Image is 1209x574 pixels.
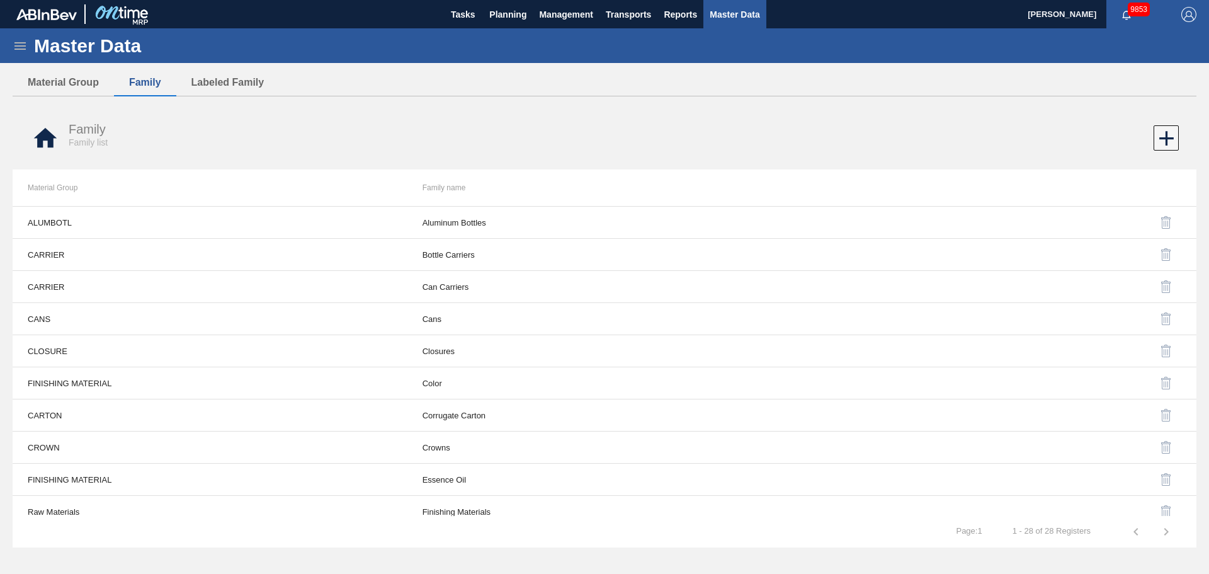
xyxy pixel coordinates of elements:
[817,368,1181,398] div: Delete Family
[1159,376,1174,391] img: delete-icon
[941,516,997,536] td: Page : 1
[1159,247,1174,262] img: delete-icon
[817,497,1181,527] div: Delete Family
[407,432,802,464] td: Crowns
[1151,304,1181,334] button: delete-icon
[13,239,407,271] td: CARRIER
[1159,504,1174,519] img: delete-icon
[539,7,593,22] span: Management
[407,169,802,206] th: Family name
[13,367,407,399] td: FINISHING MATERIAL
[1152,125,1178,151] div: New Family
[407,303,802,335] td: Cans
[69,137,108,147] span: Family list
[817,336,1181,366] div: Delete Family
[1151,400,1181,430] button: delete-icon
[407,207,802,239] td: Aluminum Bottles
[13,169,407,206] th: Material Group
[1151,432,1181,462] button: delete-icon
[407,239,802,271] td: Bottle Carriers
[13,399,407,432] td: CARTON
[407,399,802,432] td: Corrugate Carton
[1151,464,1181,495] button: delete-icon
[407,367,802,399] td: Color
[13,464,407,496] td: FINISHING MATERIAL
[817,400,1181,430] div: Delete Family
[407,271,802,303] td: Can Carriers
[13,496,407,528] td: Raw Materials
[817,239,1181,270] div: Delete Family
[1128,3,1150,16] span: 9853
[13,432,407,464] td: CROWN
[817,304,1181,334] div: Delete Family
[13,335,407,367] td: CLOSURE
[1159,311,1174,326] img: delete-icon
[69,122,106,136] span: Family
[13,271,407,303] td: CARRIER
[710,7,759,22] span: Master Data
[34,38,258,53] h1: Master Data
[407,496,802,528] td: Finishing Materials
[817,207,1181,238] div: Delete Family
[1151,368,1181,398] button: delete-icon
[1151,497,1181,527] button: delete-icon
[176,69,280,96] button: Labeled Family
[1159,472,1174,487] img: delete-icon
[1151,272,1181,302] button: delete-icon
[1159,408,1174,423] img: delete-icon
[606,7,651,22] span: Transports
[13,303,407,335] td: CANS
[16,9,77,20] img: TNhmsLtSVTkK8tSr43FrP2fwEKptu5GPRR3wAAAABJRU5ErkJggg==
[407,464,802,496] td: Essence Oil
[1159,440,1174,455] img: delete-icon
[13,69,114,96] button: Material Group
[1181,7,1196,22] img: Logout
[1151,336,1181,366] button: delete-icon
[449,7,477,22] span: Tasks
[114,69,176,96] button: Family
[1106,6,1147,23] button: Notifications
[1151,207,1181,238] button: delete-icon
[664,7,697,22] span: Reports
[489,7,526,22] span: Planning
[817,432,1181,462] div: Delete Family
[1151,239,1181,270] button: delete-icon
[1159,343,1174,359] img: delete-icon
[997,516,1106,536] td: 1 - 28 of 28 Registers
[817,464,1181,495] div: Delete Family
[1159,215,1174,230] img: delete-icon
[817,272,1181,302] div: Delete Family
[407,335,802,367] td: Closures
[13,207,407,239] td: ALUMBOTL
[1159,279,1174,294] img: delete-icon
